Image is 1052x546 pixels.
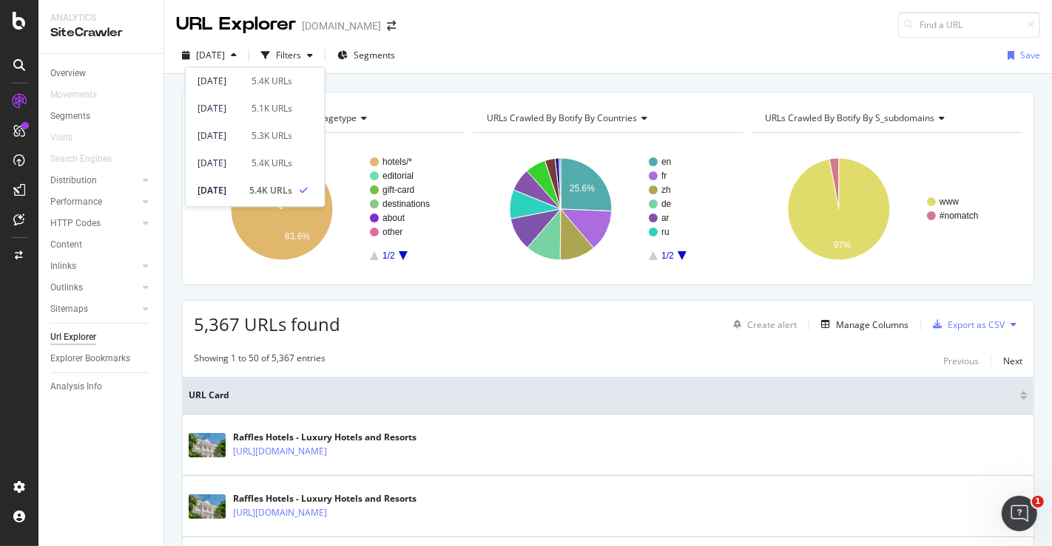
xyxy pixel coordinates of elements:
button: Previous [943,352,979,369]
a: Overview [50,66,153,81]
text: ar [661,213,670,223]
div: [DATE] [198,75,243,88]
a: Distribution [50,173,138,188]
div: 5.3K URLs [252,129,292,143]
text: gift-card [382,185,414,195]
a: Movements [50,87,112,103]
div: Showing 1 to 50 of 5,367 entries [194,352,326,369]
div: [DATE] [198,129,243,143]
a: HTTP Codes [50,216,138,231]
text: other [382,227,402,237]
text: destinations [382,199,430,209]
button: Manage Columns [815,315,908,333]
a: Segments [50,109,153,124]
text: ru [661,227,670,237]
div: Inlinks [50,259,76,274]
div: Content [50,237,82,253]
div: Analysis Info [50,379,102,395]
div: Sitemaps [50,301,88,317]
h4: URLs Crawled By Botify By pagetype [205,106,452,130]
button: [DATE] [176,44,243,67]
div: 5.4K URLs [249,184,292,197]
a: [URL][DOMAIN_NAME] [233,444,327,459]
text: about [382,213,405,223]
text: fr [661,171,667,181]
div: Search Engines [50,151,112,167]
div: Visits [50,130,73,146]
button: Next [1003,352,1022,369]
div: Performance [50,194,102,210]
div: Previous [943,355,979,367]
a: Visits [50,130,87,146]
button: Save [1002,44,1040,67]
text: 1/2 [661,250,674,261]
img: main image [189,433,226,457]
div: [DATE] [198,157,243,170]
div: Raffles Hotels - Luxury Hotels and Resorts [233,431,417,444]
text: 25.6% [570,183,595,194]
span: 5,367 URLs found [194,312,340,336]
text: 97% [834,240,852,250]
div: URL Explorer [176,12,296,37]
text: 1/2 [382,250,395,261]
a: Performance [50,194,138,210]
h4: URLs Crawled By Botify By s_subdomains [762,106,1009,130]
a: Sitemaps [50,301,138,317]
input: Find a URL [898,12,1040,38]
svg: A chart. [194,145,461,273]
button: Create alert [727,313,797,336]
div: [DOMAIN_NAME] [302,18,381,33]
div: Create alert [747,318,797,331]
button: Segments [331,44,401,67]
div: Url Explorer [50,330,96,345]
div: Export as CSV [948,318,1005,331]
svg: A chart. [473,145,740,273]
div: Analytics [50,12,152,24]
a: Explorer Bookmarks [50,351,153,366]
text: zh [661,185,671,195]
div: SiteCrawler [50,24,152,41]
div: [DATE] [198,102,243,115]
div: Outlinks [50,280,83,296]
div: Segments [50,109,90,124]
div: Next [1003,355,1022,367]
div: Distribution [50,173,97,188]
text: de [661,199,672,209]
text: hotels/* [382,157,412,167]
a: Analysis Info [50,379,153,395]
div: Manage Columns [836,318,908,331]
a: Search Engines [50,151,127,167]
button: Export as CSV [927,313,1005,336]
span: URLs Crawled By Botify By countries [487,112,637,124]
div: [DATE] [198,184,240,197]
text: 83.6% [285,231,310,242]
text: #nomatch [940,211,979,221]
img: main image [189,494,226,519]
span: Segments [354,49,395,61]
div: Overview [50,66,86,81]
div: 5.1K URLs [252,102,292,115]
a: Inlinks [50,259,138,274]
button: Filters [255,44,319,67]
div: Explorer Bookmarks [50,351,130,366]
a: Url Explorer [50,330,153,345]
span: URL Card [189,389,1016,402]
a: Outlinks [50,280,138,296]
span: 1 [1032,496,1044,508]
svg: A chart. [751,145,1018,273]
span: 2025 Apr. 23rd [196,49,225,61]
text: editorial [382,171,414,181]
div: arrow-right-arrow-left [387,21,396,31]
div: Movements [50,87,97,103]
iframe: Intercom live chat [1002,496,1037,531]
text: en [661,157,671,167]
div: 5.4K URLs [252,157,292,170]
a: [URL][DOMAIN_NAME] [233,505,327,520]
div: Save [1020,49,1040,61]
div: Filters [276,49,301,61]
div: Raffles Hotels - Luxury Hotels and Resorts [233,492,417,505]
text: www [939,197,959,207]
